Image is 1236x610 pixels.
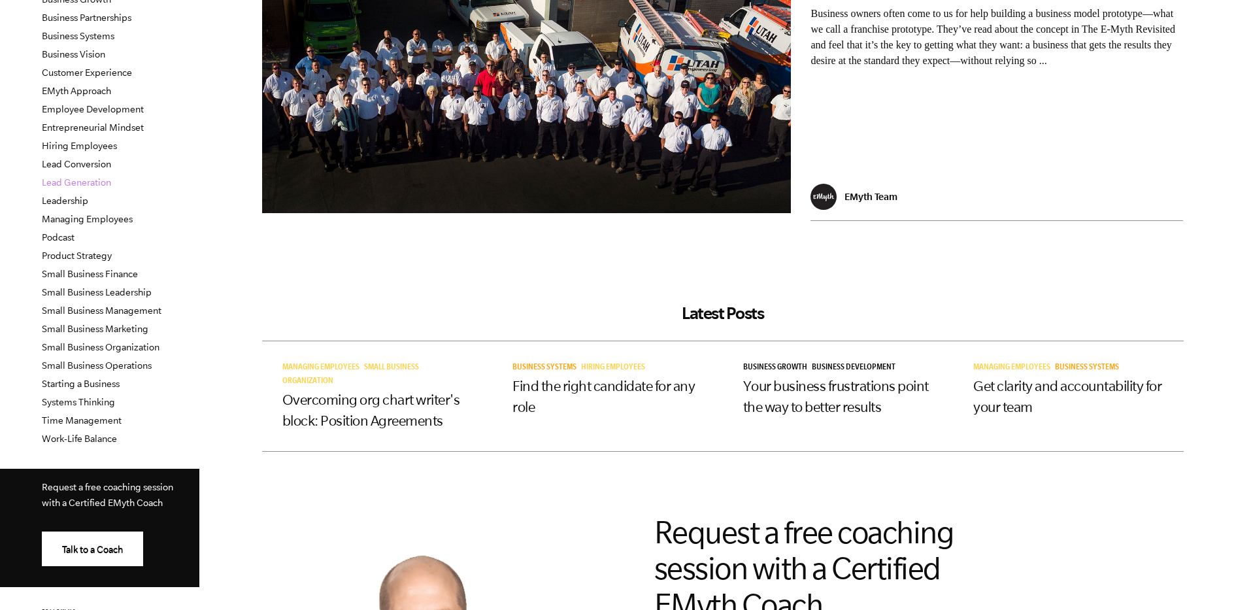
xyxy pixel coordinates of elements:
[42,122,144,133] a: Entrepreneurial Mindset
[42,397,115,407] a: Systems Thinking
[42,141,117,151] a: Hiring Employees
[512,364,581,373] a: Business Systems
[42,250,112,261] a: Product Strategy
[810,6,1183,69] p: Business owners often come to us for help building a business model prototype—what we call a fran...
[42,159,111,169] a: Lead Conversion
[1171,547,1236,610] div: Chat-Widget
[810,184,837,210] img: EMyth Team - EMyth
[743,364,807,373] span: Business Growth
[581,364,645,373] span: Hiring Employees
[42,214,133,224] a: Managing Employees
[42,104,144,114] a: Employee Development
[1055,364,1119,373] span: Business Systems
[1171,547,1236,610] iframe: Chat Widget
[42,31,114,41] a: Business Systems
[512,364,576,373] span: Business Systems
[973,364,1050,373] span: Managing Employees
[42,532,143,566] a: Talk to a Coach
[282,392,460,428] a: Overcoming org chart writer's block: Position Agreements
[42,269,138,279] a: Small Business Finance
[743,364,812,373] a: Business Growth
[282,364,359,373] span: Managing Employees
[42,379,120,389] a: Starting a Business
[42,324,148,334] a: Small Business Marketing
[42,360,152,371] a: Small Business Operations
[42,49,105,59] a: Business Vision
[743,378,929,415] a: Your business frustrations point the way to better results
[512,378,695,415] a: Find the right candidate for any role
[581,364,650,373] a: Hiring Employees
[42,12,131,23] a: Business Partnerships
[973,364,1055,373] a: Managing Employees
[282,364,419,386] a: Small Business Organization
[42,232,75,243] a: Podcast
[812,364,900,373] a: Business Development
[812,364,895,373] span: Business Development
[262,303,1184,323] h2: Latest Posts
[42,305,161,316] a: Small Business Management
[1055,364,1124,373] a: Business Systems
[282,364,364,373] a: Managing Employees
[973,378,1161,415] a: Get clarity and accountability for your team
[42,86,111,96] a: EMyth Approach
[42,287,152,297] a: Small Business Leadership
[42,415,122,426] a: Time Management
[42,479,178,511] p: Request a free coaching session with a Certified EMyth Coach
[42,433,117,444] a: Work-Life Balance
[42,195,88,206] a: Leadership
[42,177,111,188] a: Lead Generation
[42,67,132,78] a: Customer Experience
[62,545,123,555] span: Talk to a Coach
[844,191,897,202] p: EMyth Team
[42,342,159,352] a: Small Business Organization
